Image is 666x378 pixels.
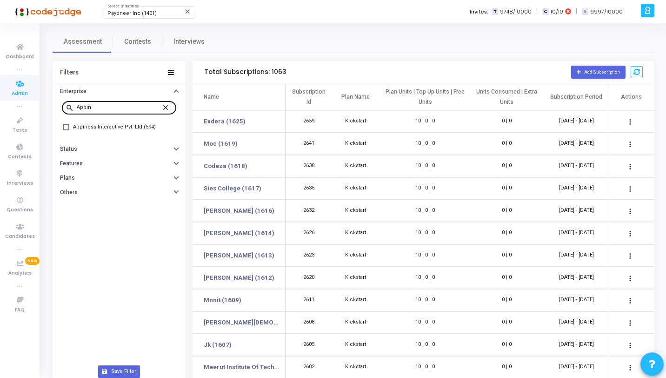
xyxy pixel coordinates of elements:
[379,177,472,200] td: 10 | 0 | 0
[541,311,611,334] td: [DATE] - [DATE]
[472,222,541,244] td: 0 | 0
[124,37,151,47] span: Contests
[286,133,332,155] td: 2641
[25,257,40,265] span: New
[204,162,247,171] a: Codeza (1618)
[492,8,498,15] span: T
[204,229,274,238] a: [PERSON_NAME] (1614)
[621,179,639,198] button: Example icon-button with a menu
[332,289,379,311] td: Kickstart
[286,244,332,267] td: 2623
[541,244,611,267] td: [DATE] - [DATE]
[12,90,28,98] span: Admin
[621,269,639,287] button: Example icon-button with a menu
[582,8,588,15] span: I
[332,84,379,110] th: Plan Name
[621,224,639,243] button: Example icon-button with a menu
[66,103,77,112] mat-icon: search
[472,267,541,289] td: 0 | 0
[541,155,611,177] td: [DATE] - [DATE]
[332,267,379,289] td: Kickstart
[204,296,241,305] a: Mnnit (1609)
[286,200,332,222] td: 2632
[173,37,205,47] span: Interviews
[12,2,81,21] img: logo
[472,177,541,200] td: 0 | 0
[625,161,636,172] mat-icon: more_vert
[571,66,626,78] button: Add Subscription
[53,142,186,156] button: Status
[621,157,639,175] button: Example icon-button with a menu
[332,244,379,267] td: Kickstart
[60,88,87,95] h6: Enterprise
[60,160,83,167] h6: Features
[60,69,79,76] div: Filters
[379,289,472,311] td: 10 | 0 | 0
[541,334,611,356] td: [DATE] - [DATE]
[625,116,636,128] mat-icon: more_vert
[7,180,33,188] span: Interviews
[621,112,639,131] button: Example icon-button with a menu
[5,233,35,241] span: Candidates
[621,358,639,377] button: Example icon-button with a menu
[204,273,274,283] a: [PERSON_NAME] (1612)
[576,7,577,16] span: |
[541,289,611,311] td: [DATE] - [DATE]
[204,139,238,148] a: Moc (1619)
[286,177,332,200] td: 2635
[500,8,532,16] span: 9748/10000
[472,334,541,356] td: 0 | 0
[204,117,246,126] a: Exdera (1625)
[77,105,161,110] input: Search...
[286,155,332,177] td: 2638
[8,270,32,277] span: Analytics
[204,363,281,372] a: Meerut Institute Of Technology (1606)
[286,110,332,133] td: 2659
[541,133,611,155] td: [DATE] - [DATE]
[53,171,186,185] button: Plans
[625,340,636,351] mat-icon: more_vert
[379,84,472,110] th: Plan Units | Top Up Units | Free Units
[332,155,379,177] td: Kickstart
[332,200,379,222] td: Kickstart
[204,184,261,193] a: Sies College (1617)
[625,295,636,306] mat-icon: more_vert
[472,133,541,155] td: 0 | 0
[204,251,274,260] a: [PERSON_NAME] (1613)
[472,84,541,110] th: Units Consumed | Extra Units
[73,121,156,133] span: Appiness Interactive Pvt. Ltd (594)
[472,200,541,222] td: 0 | 0
[379,133,472,155] td: 10 | 0 | 0
[379,267,472,289] td: 10 | 0 | 0
[332,110,379,133] td: Kickstart
[7,206,33,214] span: Questions
[286,334,332,356] td: 2605
[379,222,472,244] td: 10 | 0 | 0
[472,244,541,267] td: 0 | 0
[204,92,219,102] div: Name
[551,8,563,16] span: 10/10
[621,313,639,332] button: Example icon-button with a menu
[541,200,611,222] td: [DATE] - [DATE]
[625,317,636,329] mat-icon: more_vert
[608,84,654,110] th: Actions
[625,183,636,195] mat-icon: more_vert
[541,267,611,289] td: [DATE] - [DATE]
[625,362,636,373] mat-icon: more_vert
[625,206,636,217] mat-icon: more_vert
[53,185,186,200] button: Others
[472,110,541,133] td: 0 | 0
[332,177,379,200] td: Kickstart
[536,7,538,16] span: |
[625,228,636,239] mat-icon: more_vert
[332,334,379,356] td: Kickstart
[53,156,186,171] button: Features
[379,334,472,356] td: 10 | 0 | 0
[541,177,611,200] td: [DATE] - [DATE]
[470,8,488,16] label: Invites:
[625,250,636,262] mat-icon: more_vert
[621,202,639,220] button: Example icon-button with a menu
[60,175,75,182] h6: Plans
[332,311,379,334] td: Kickstart
[15,306,25,314] span: FAQ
